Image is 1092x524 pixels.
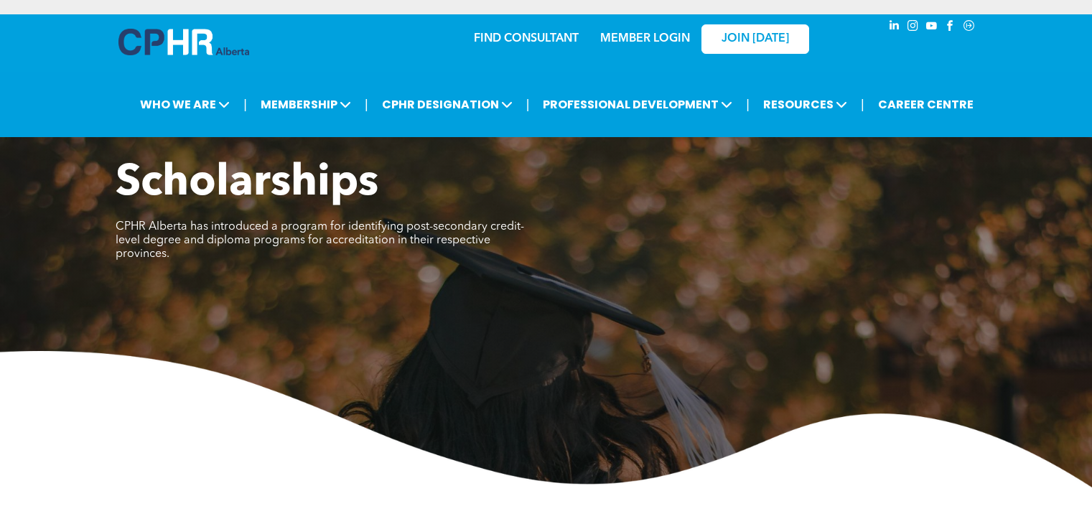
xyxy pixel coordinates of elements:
a: JOIN [DATE] [701,24,809,54]
span: WHO WE ARE [136,91,234,118]
li: | [861,90,864,119]
span: MEMBERSHIP [256,91,355,118]
li: | [746,90,750,119]
a: youtube [924,18,940,37]
li: | [243,90,247,119]
li: | [526,90,530,119]
img: A blue and white logo for cp alberta [118,29,249,55]
span: Scholarships [116,162,378,205]
a: FIND CONSULTANT [474,33,579,45]
a: facebook [943,18,958,37]
span: CPHR Alberta has introduced a program for identifying post-secondary credit-level degree and dipl... [116,221,524,260]
span: JOIN [DATE] [722,32,789,46]
li: | [365,90,368,119]
a: CAREER CENTRE [874,91,978,118]
span: RESOURCES [759,91,851,118]
a: Social network [961,18,977,37]
a: instagram [905,18,921,37]
a: linkedin [887,18,902,37]
span: PROFESSIONAL DEVELOPMENT [538,91,737,118]
span: CPHR DESIGNATION [378,91,517,118]
a: MEMBER LOGIN [600,33,690,45]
